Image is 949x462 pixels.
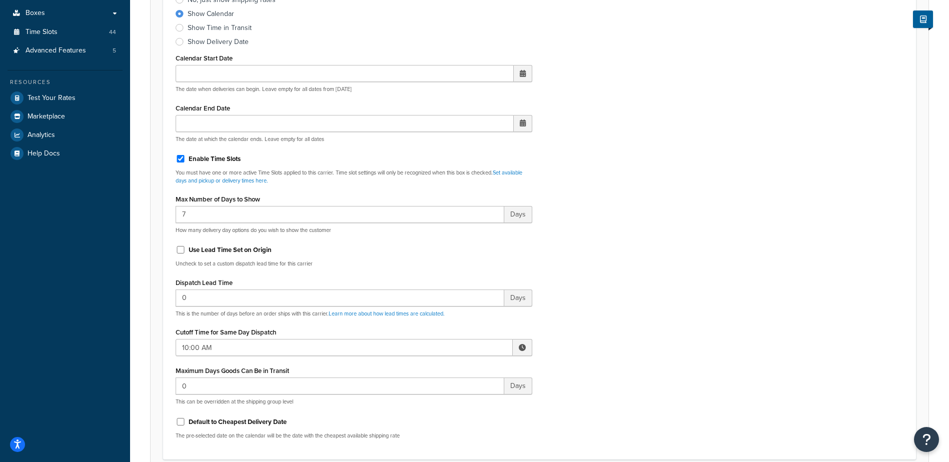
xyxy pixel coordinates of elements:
span: Boxes [26,9,45,17]
p: How many delivery day options do you wish to show the customer [176,226,532,234]
label: Cutoff Time for Same Day Dispatch [176,328,276,336]
a: Time Slots44 [8,23,123,41]
p: You must have one or more active Time Slots applied to this carrier. Time slot settings will only... [176,169,532,184]
div: Show Delivery Date [188,37,249,47]
p: The date at which the calendar ends. Leave empty for all dates [176,135,532,143]
span: 44 [109,28,116,36]
label: Dispatch Lead Time [176,279,233,286]
li: Time Slots [8,23,123,41]
span: Days [504,377,532,394]
p: This is the number of days before an order ships with this carrier. [176,310,532,317]
div: Show Calendar [188,9,234,19]
div: Resources [8,78,123,86]
label: Default to Cheapest Delivery Date [189,417,287,426]
span: Analytics [28,131,55,139]
label: Calendar Start Date [176,54,233,62]
span: Advanced Features [26,46,86,55]
a: Analytics [8,126,123,144]
label: Maximum Days Goods Can Be in Transit [176,367,289,374]
div: Show Time in Transit [188,23,252,33]
p: This can be overridden at the shipping group level [176,398,532,405]
p: The pre-selected date on the calendar will be the date with the cheapest available shipping rate [176,432,532,439]
li: Advanced Features [8,41,123,60]
span: Test Your Rates [28,94,76,102]
button: Open Resource Center [914,427,939,452]
span: 5 [113,46,116,55]
span: Help Docs [28,149,60,158]
a: Marketplace [8,107,123,125]
a: Test Your Rates [8,89,123,107]
a: Help Docs [8,144,123,162]
button: Show Help Docs [913,10,933,28]
label: Use Lead Time Set on Origin [189,245,272,254]
p: Uncheck to set a custom dispatch lead time for this carrier [176,260,532,267]
p: The date when deliveries can begin. Leave empty for all dates from [DATE] [176,85,532,93]
span: Marketplace [28,112,65,121]
label: Max Number of Days to Show [176,195,260,203]
a: Boxes [8,4,123,22]
a: Learn more about how lead times are calculated. [329,309,445,317]
label: Calendar End Date [176,104,230,112]
a: Advanced Features5 [8,41,123,60]
span: Days [504,206,532,223]
span: Time Slots [26,28,58,36]
label: Enable Time Slots [189,154,241,163]
span: Days [504,289,532,306]
a: Set available days and pickup or delivery times here. [176,168,522,184]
